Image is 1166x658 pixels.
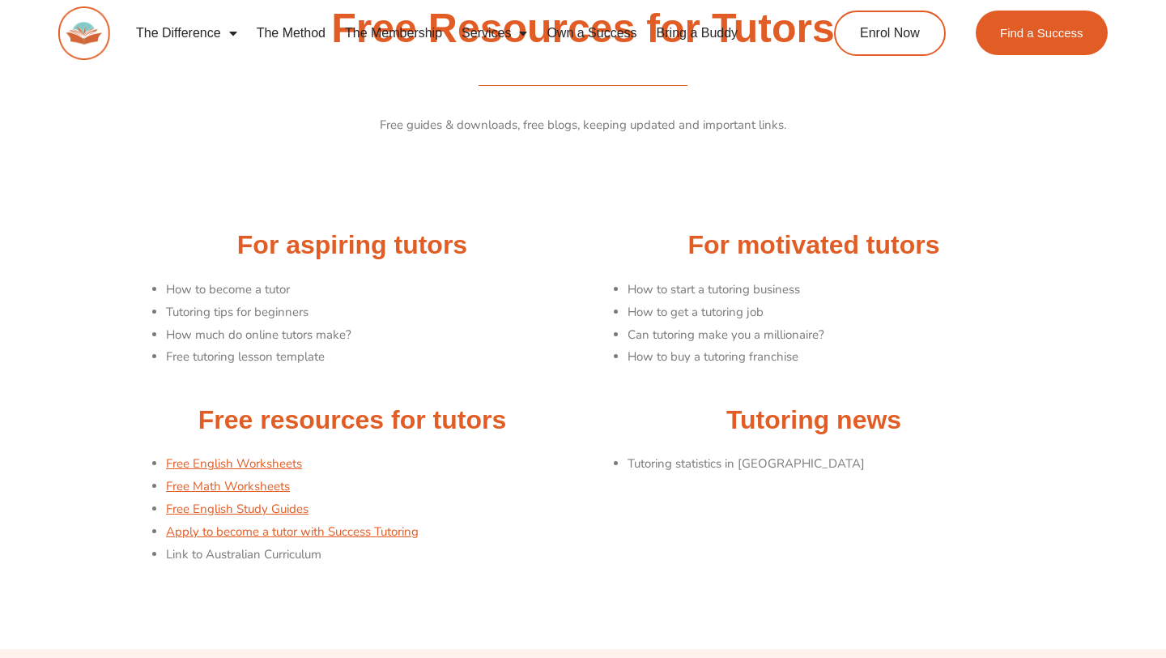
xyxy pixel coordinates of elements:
[628,324,1036,347] li: Can tutoring make you a millionaire?
[166,301,575,324] li: Tutoring tips for beginners
[628,301,1036,324] li: How to get a tutoring job
[130,404,575,438] h2: Free resources for tutors
[628,279,1036,301] li: How to start a tutoring business
[130,114,1036,137] p: Free guides & downloads, free blogs, keeping updated and important links.
[166,523,419,540] a: Apply to become a tutor with Success Tutoring
[166,501,309,517] a: Free English Study Guides
[126,15,247,52] a: The Difference
[166,478,290,494] a: Free Math Worksheets
[591,404,1036,438] h2: Tutoring news
[166,346,575,369] li: Free tutoring lesson template
[834,11,946,56] a: Enrol Now
[591,229,1036,263] h2: For motivated tutors
[166,279,575,301] li: How to become a tutor
[126,15,774,52] nav: Menu
[976,11,1108,55] a: Find a Success
[537,15,646,52] a: Own a Success
[166,544,575,566] li: Link to Australian Curriculum
[628,346,1036,369] li: How to buy a tutoring franchise
[628,453,1036,476] li: Tutoring statistics in [GEOGRAPHIC_DATA]
[860,27,920,40] span: Enrol Now
[166,455,302,472] a: Free English Worksheets
[166,324,575,347] li: How much do online tutors make?
[130,229,575,263] h2: For aspiring tutors
[647,15,748,52] a: Bring a Buddy
[452,15,537,52] a: Services
[335,15,452,52] a: The Membership
[888,475,1166,658] iframe: Chat Widget
[1000,27,1083,39] span: Find a Success
[247,15,335,52] a: The Method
